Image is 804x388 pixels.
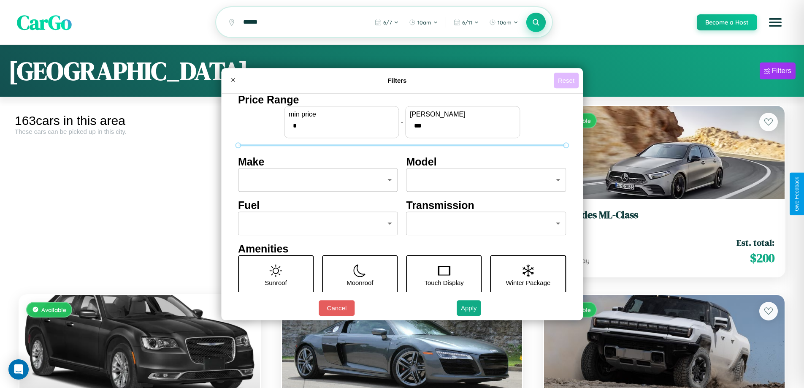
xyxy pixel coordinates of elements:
label: [PERSON_NAME] [410,111,515,118]
button: 10am [485,16,522,29]
div: Filters [772,67,791,75]
button: 6/11 [449,16,483,29]
span: CarGo [17,8,72,36]
button: 10am [405,16,442,29]
button: Reset [554,73,579,88]
span: $ 200 [750,250,774,266]
button: Filters [760,62,796,79]
span: 10am [417,19,431,26]
button: 6/7 [371,16,403,29]
button: Cancel [319,300,355,316]
p: Touch Display [424,277,463,288]
h4: Filters [241,77,554,84]
div: Open Intercom Messenger [8,359,29,380]
button: Become a Host [697,14,757,30]
label: min price [289,111,394,118]
span: 10am [498,19,512,26]
p: Sunroof [265,277,287,288]
button: Apply [457,300,481,316]
a: Mercedes ML-Class2019 [554,209,774,230]
span: 6 / 7 [383,19,392,26]
span: 6 / 11 [462,19,472,26]
h4: Make [238,156,398,168]
h4: Amenities [238,243,566,255]
h4: Price Range [238,94,566,106]
h4: Model [406,156,566,168]
p: Winter Package [506,277,551,288]
div: These cars can be picked up in this city. [15,128,265,135]
h4: Transmission [406,199,566,212]
h1: [GEOGRAPHIC_DATA] [8,54,248,88]
span: Est. total: [736,236,774,249]
div: 163 cars in this area [15,114,265,128]
p: Moonroof [347,277,373,288]
span: Available [41,306,66,313]
h3: Mercedes ML-Class [554,209,774,221]
div: Give Feedback [794,177,800,211]
button: Open menu [763,11,787,34]
h4: Fuel [238,199,398,212]
p: - [401,116,403,128]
